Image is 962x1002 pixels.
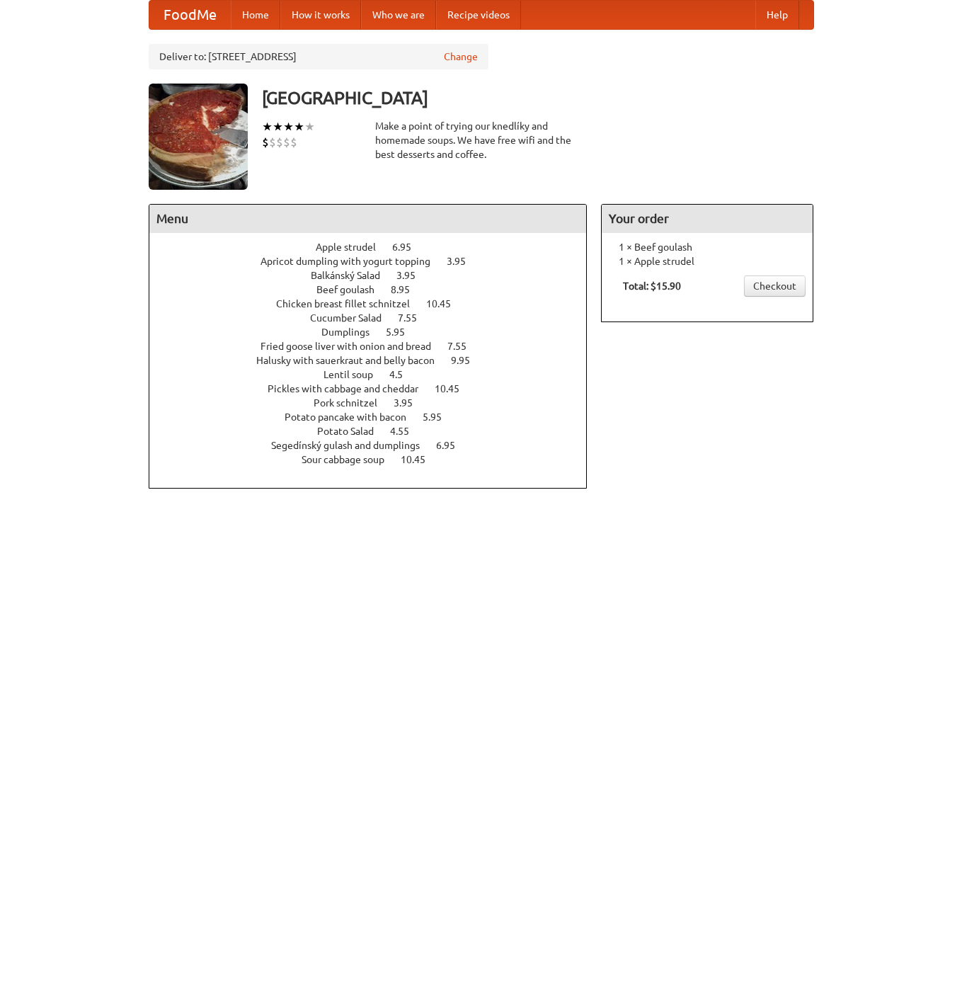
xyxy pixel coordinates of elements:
[262,119,273,135] li: ★
[426,298,465,309] span: 10.45
[311,270,394,281] span: Balkánský Salad
[260,341,445,352] span: Fried goose liver with onion and bread
[262,84,814,112] h3: [GEOGRAPHIC_DATA]
[386,326,419,338] span: 5.95
[276,298,424,309] span: Chicken breast fillet schnitzel
[447,256,480,267] span: 3.95
[390,426,423,437] span: 4.55
[231,1,280,29] a: Home
[304,119,315,135] li: ★
[283,119,294,135] li: ★
[398,312,431,324] span: 7.55
[260,256,445,267] span: Apricot dumpling with yogurt topping
[314,397,391,409] span: Pork schnitzel
[268,383,433,394] span: Pickles with cabbage and cheddar
[389,369,417,380] span: 4.5
[285,411,468,423] a: Potato pancake with bacon 5.95
[394,397,427,409] span: 3.95
[311,270,442,281] a: Balkánský Salad 3.95
[423,411,456,423] span: 5.95
[602,205,813,233] h4: Your order
[317,426,435,437] a: Potato Salad 4.55
[290,135,297,150] li: $
[262,135,269,150] li: $
[375,119,588,161] div: Make a point of trying our knedlíky and homemade soups. We have free wifi and the best desserts a...
[268,383,486,394] a: Pickles with cabbage and cheddar 10.45
[149,205,587,233] h4: Menu
[316,241,437,253] a: Apple strudel 6.95
[323,369,429,380] a: Lentil soup 4.5
[302,454,399,465] span: Sour cabbage soup
[744,275,806,297] a: Checkout
[302,454,452,465] a: Sour cabbage soup 10.45
[294,119,304,135] li: ★
[310,312,396,324] span: Cucumber Salad
[310,312,443,324] a: Cucumber Salad 7.55
[283,135,290,150] li: $
[149,1,231,29] a: FoodMe
[361,1,436,29] a: Who we are
[316,284,389,295] span: Beef goulash
[260,341,493,352] a: Fried goose liver with onion and bread 7.55
[321,326,384,338] span: Dumplings
[149,44,488,69] div: Deliver to: [STREET_ADDRESS]
[447,341,481,352] span: 7.55
[316,284,436,295] a: Beef goulash 8.95
[314,397,439,409] a: Pork schnitzel 3.95
[609,240,806,254] li: 1 × Beef goulash
[323,369,387,380] span: Lentil soup
[451,355,484,366] span: 9.95
[436,1,521,29] a: Recipe videos
[435,383,474,394] span: 10.45
[256,355,449,366] span: Halusky with sauerkraut and belly bacon
[260,256,492,267] a: Apricot dumpling with yogurt topping 3.95
[256,355,496,366] a: Halusky with sauerkraut and belly bacon 9.95
[396,270,430,281] span: 3.95
[149,84,248,190] img: angular.jpg
[316,241,390,253] span: Apple strudel
[271,440,434,451] span: Segedínský gulash and dumplings
[401,454,440,465] span: 10.45
[317,426,388,437] span: Potato Salad
[269,135,276,150] li: $
[271,440,481,451] a: Segedínský gulash and dumplings 6.95
[276,135,283,150] li: $
[391,284,424,295] span: 8.95
[609,254,806,268] li: 1 × Apple strudel
[623,280,681,292] b: Total: $15.90
[321,326,431,338] a: Dumplings 5.95
[280,1,361,29] a: How it works
[392,241,425,253] span: 6.95
[755,1,799,29] a: Help
[436,440,469,451] span: 6.95
[444,50,478,64] a: Change
[276,298,477,309] a: Chicken breast fillet schnitzel 10.45
[273,119,283,135] li: ★
[285,411,420,423] span: Potato pancake with bacon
